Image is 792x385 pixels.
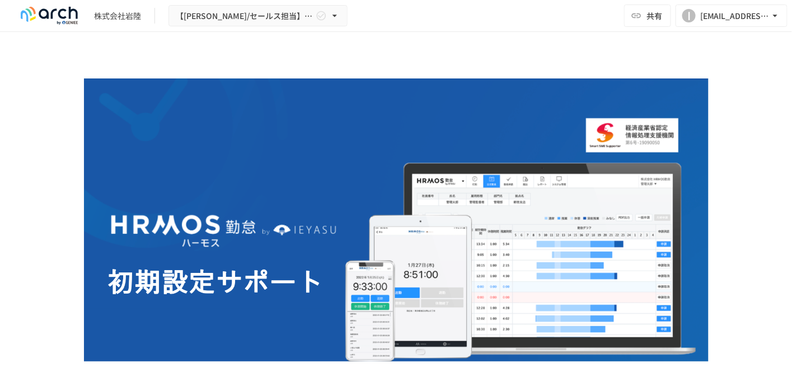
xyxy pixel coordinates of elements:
img: logo-default@2x-9cf2c760.svg [13,7,85,25]
button: 【[PERSON_NAME]/セールス担当】株式会社[PERSON_NAME]_初期設定サポート [168,5,348,27]
img: GdztLVQAPnGLORo409ZpmnRQckwtTrMz8aHIKJZF2AQ [84,78,709,385]
div: I [682,9,696,22]
span: 共有 [646,10,662,22]
span: 【[PERSON_NAME]/セールス担当】株式会社[PERSON_NAME]_初期設定サポート [176,9,313,23]
button: 共有 [624,4,671,27]
div: 株式会社岩陸 [94,10,141,22]
button: I[EMAIL_ADDRESS][DOMAIN_NAME] [676,4,788,27]
div: [EMAIL_ADDRESS][DOMAIN_NAME] [700,9,770,23]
